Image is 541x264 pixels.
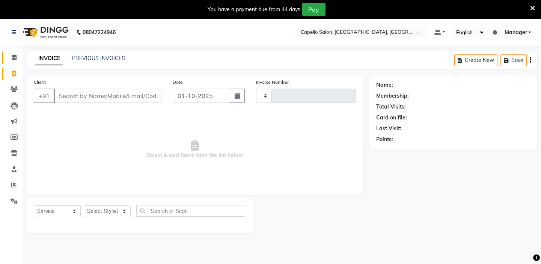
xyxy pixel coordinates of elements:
[35,52,63,65] a: INVOICE
[302,3,326,16] button: Pay
[376,136,393,143] div: Points:
[376,103,406,111] div: Total Visits:
[500,54,527,66] button: Save
[54,89,161,103] input: Search by Name/Mobile/Email/Code
[34,89,55,103] button: +91
[136,205,245,217] input: Search or Scan
[34,79,46,86] label: Client
[376,92,409,100] div: Membership:
[504,29,527,36] span: Manager
[376,81,393,89] div: Name:
[19,22,71,43] img: logo
[454,54,497,66] button: Create New
[376,114,407,122] div: Card on file:
[173,79,183,86] label: Date
[208,6,300,14] div: You have a payment due from 44 days
[72,55,125,62] a: PREVIOUS INVOICES
[256,79,289,86] label: Invoice Number
[34,112,356,187] span: Select & add items from the list below
[83,22,116,43] b: 08047224946
[376,125,401,133] div: Last Visit:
